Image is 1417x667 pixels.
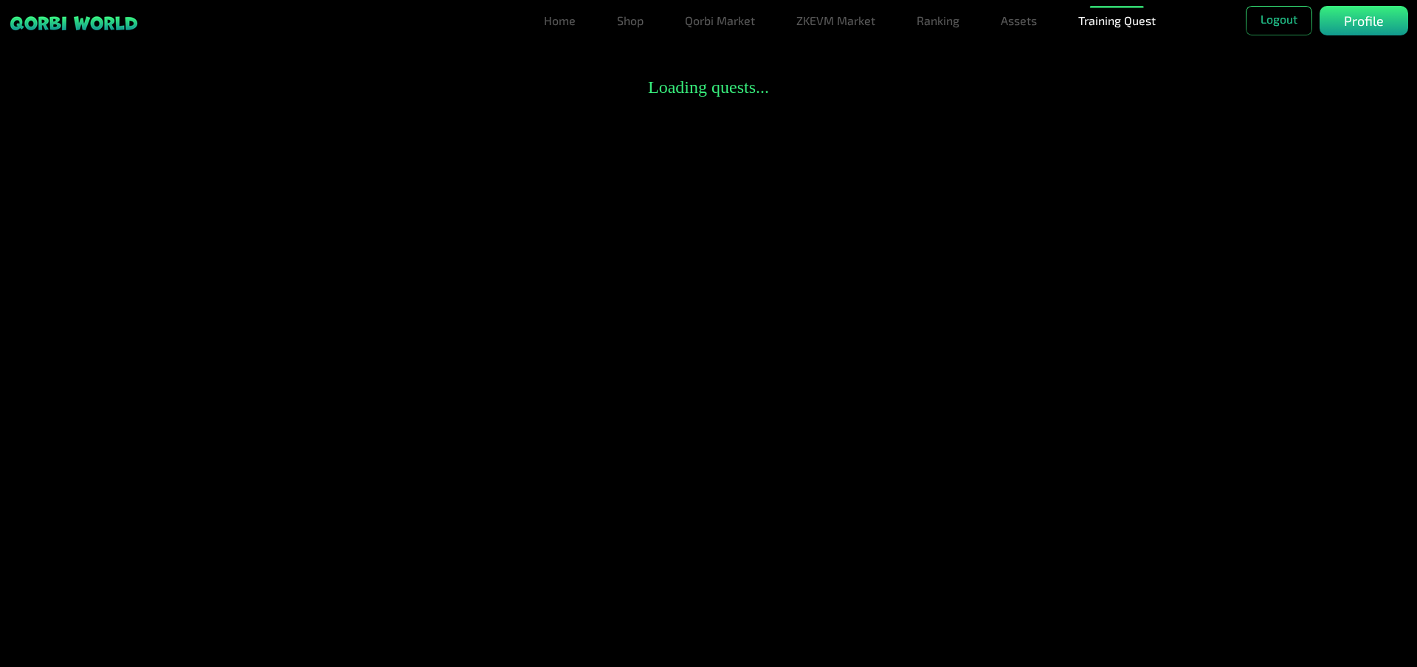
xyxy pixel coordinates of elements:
[995,6,1043,35] a: Assets
[1344,11,1384,31] p: Profile
[611,6,649,35] a: Shop
[1246,6,1312,35] button: Logout
[790,6,881,35] a: ZKEVM Market
[9,15,139,32] img: sticky brand-logo
[679,6,761,35] a: Qorbi Market
[911,6,965,35] a: Ranking
[538,6,582,35] a: Home
[1072,6,1162,35] a: Training Quest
